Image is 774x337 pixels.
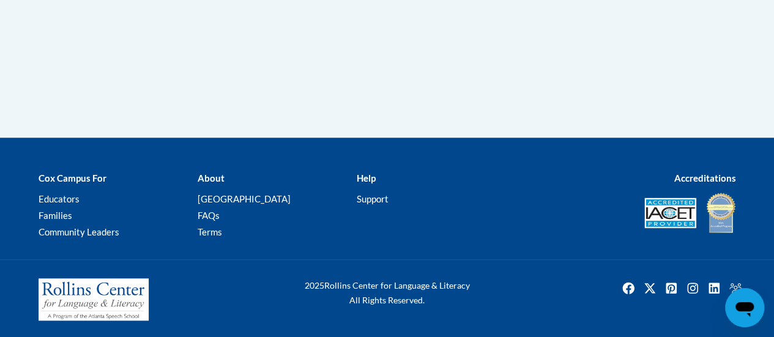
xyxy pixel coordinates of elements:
[356,172,375,183] b: Help
[705,191,736,234] img: IDA® Accredited
[197,226,221,237] a: Terms
[704,278,724,298] img: LinkedIn icon
[661,278,681,298] img: Pinterest icon
[305,280,324,291] span: 2025
[39,278,149,321] img: Rollins Center for Language & Literacy - A Program of the Atlanta Speech School
[619,278,638,298] img: Facebook icon
[39,172,106,183] b: Cox Campus For
[726,278,745,298] img: Facebook group icon
[39,210,72,221] a: Families
[619,278,638,298] a: Facebook
[704,278,724,298] a: Linkedin
[39,193,80,204] a: Educators
[356,193,388,204] a: Support
[640,278,660,298] a: Twitter
[268,278,507,308] div: Rollins Center for Language & Literacy All Rights Reserved.
[39,226,119,237] a: Community Leaders
[726,278,745,298] a: Facebook Group
[640,278,660,298] img: Twitter icon
[674,172,736,183] b: Accreditations
[197,193,290,204] a: [GEOGRAPHIC_DATA]
[661,278,681,298] a: Pinterest
[683,278,702,298] a: Instagram
[644,198,696,228] img: Accredited IACET® Provider
[197,210,219,221] a: FAQs
[725,288,764,327] iframe: Button to launch messaging window
[683,278,702,298] img: Instagram icon
[197,172,224,183] b: About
